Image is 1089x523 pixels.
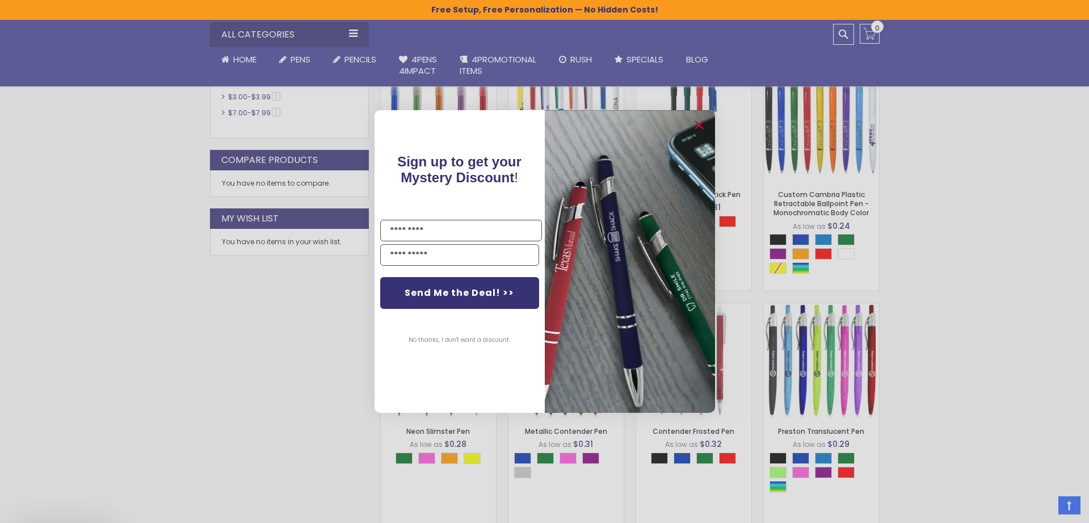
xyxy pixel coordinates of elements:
[380,277,539,309] button: Send Me the Deal! >>
[690,116,708,134] button: Close dialog
[397,154,522,185] span: Sign up to get your Mystery Discount
[545,110,715,413] img: pop-up-image
[397,154,522,185] span: !
[403,326,516,354] button: No thanks, I don't want a discount.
